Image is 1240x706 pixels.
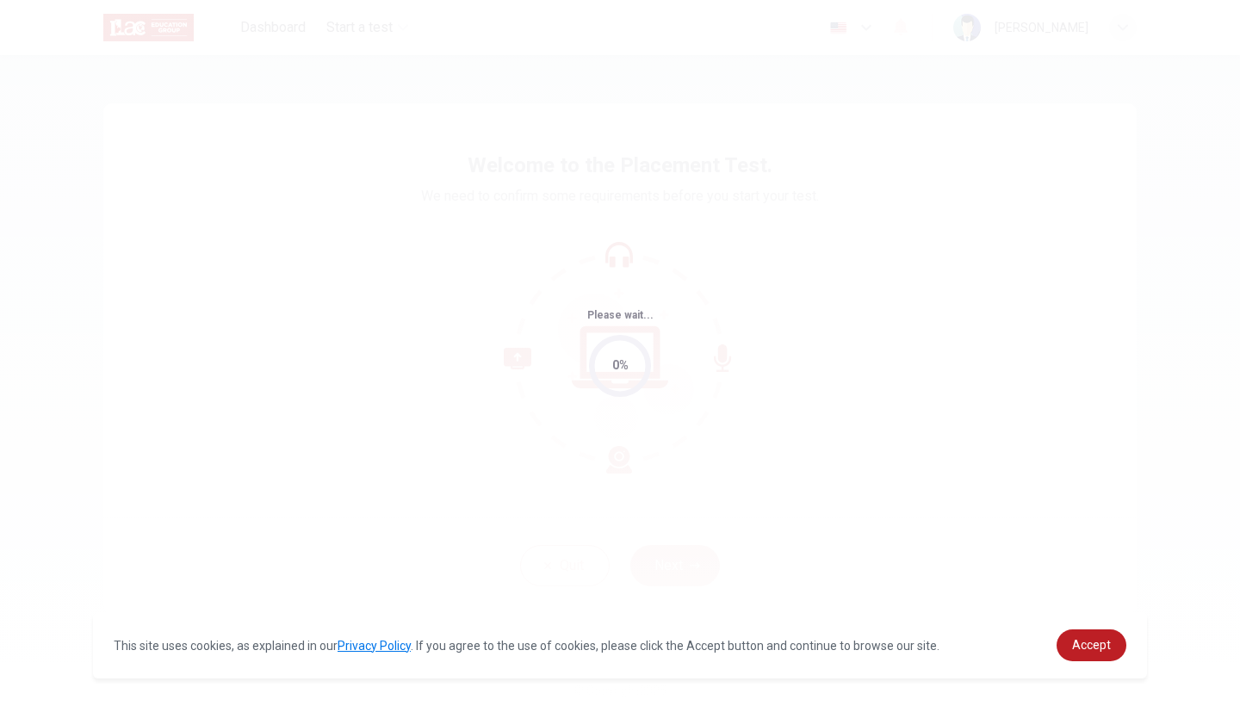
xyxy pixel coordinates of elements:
[1057,629,1126,661] a: dismiss cookie message
[612,356,629,375] div: 0%
[338,639,411,653] a: Privacy Policy
[93,612,1147,678] div: cookieconsent
[587,309,654,321] span: Please wait...
[114,639,939,653] span: This site uses cookies, as explained in our . If you agree to the use of cookies, please click th...
[1072,638,1111,652] span: Accept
